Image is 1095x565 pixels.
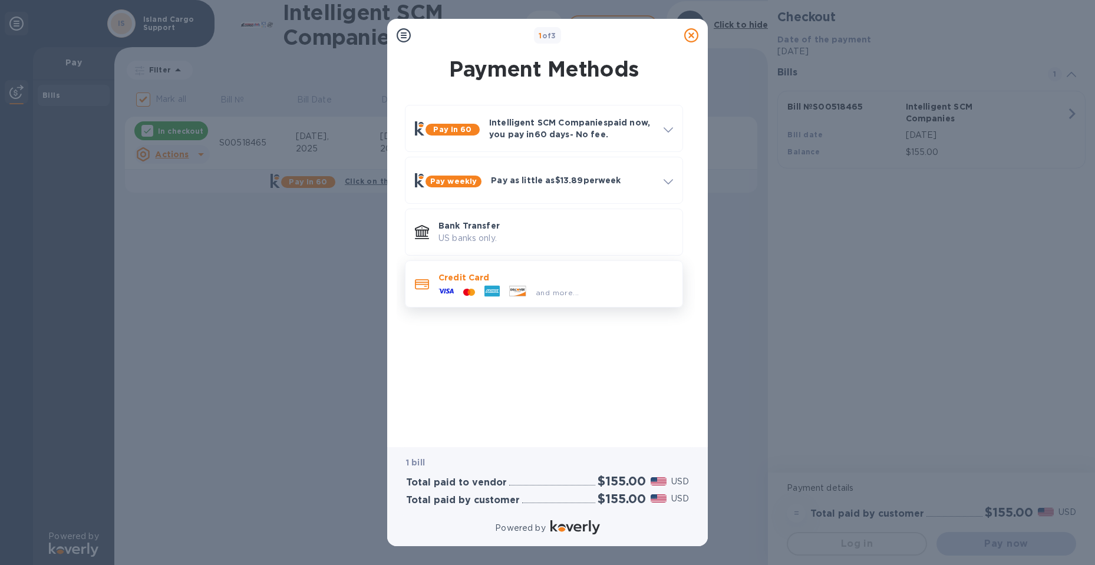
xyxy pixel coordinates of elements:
img: Logo [550,520,600,534]
p: Pay as little as $13.89 per week [491,174,654,186]
p: USD [671,493,689,505]
img: USD [651,494,667,503]
p: Bank Transfer [438,220,673,232]
b: 1 bill [406,458,425,467]
span: 1 [539,31,542,40]
h2: $155.00 [598,474,646,488]
b: Pay in 60 [433,125,471,134]
h3: Total paid to vendor [406,477,507,488]
p: US banks only. [438,232,673,244]
p: Intelligent SCM Companies paid now, you pay in 60 days - No fee. [489,117,654,140]
h1: Payment Methods [403,57,685,81]
p: Powered by [495,522,545,534]
h2: $155.00 [598,491,646,506]
span: and more... [536,288,579,297]
b: Pay weekly [430,177,477,186]
h3: Total paid by customer [406,495,520,506]
img: USD [651,477,667,485]
p: USD [671,475,689,488]
b: of 3 [539,31,556,40]
p: Credit Card [438,272,673,283]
